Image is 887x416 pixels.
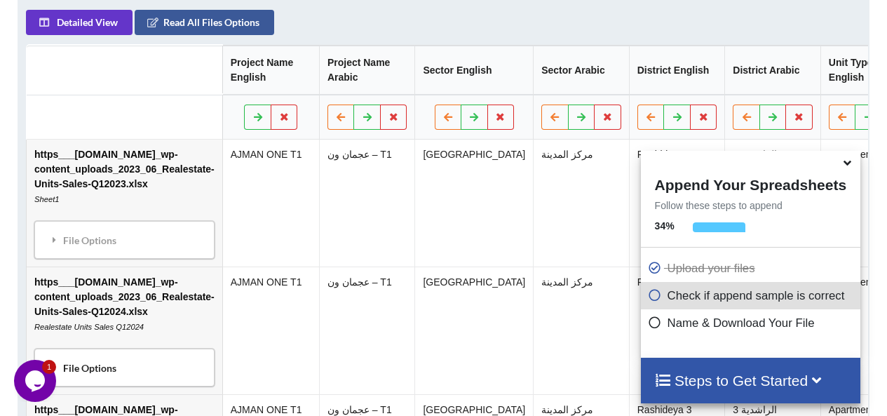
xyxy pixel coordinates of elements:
td: Rashideya 3 [629,267,725,394]
i: Sheet1 [34,195,59,203]
p: Name & Download Your File [648,314,857,332]
th: District English [629,46,725,95]
th: Project Name Arabic [319,46,415,95]
button: Read All Files Options [135,10,274,35]
button: Detailed View [26,10,133,35]
td: عجمان ون – T1 [319,140,415,267]
iframe: chat widget [14,360,59,402]
th: Sector English [415,46,534,95]
div: File Options [39,353,210,382]
td: AJMAN ONE T1 [222,267,319,394]
td: مركز المدينة [534,267,630,394]
h4: Steps to Get Started [655,372,846,389]
p: Check if append sample is correct [648,287,857,304]
td: Rashideya 3 [629,140,725,267]
h4: Append Your Spreadsheets [641,173,860,194]
td: AJMAN ONE T1 [222,140,319,267]
th: Project Name English [222,46,319,95]
td: مركز المدينة [534,140,630,267]
th: Sector Arabic [534,46,630,95]
div: File Options [39,225,210,255]
td: الراشدية 3 [725,140,821,267]
th: District Arabic [725,46,821,95]
td: [GEOGRAPHIC_DATA] [415,267,534,394]
td: عجمان ون – T1 [319,267,415,394]
b: 34 % [655,220,675,232]
td: https___[DOMAIN_NAME]_wp-content_uploads_2023_06_Realestate-Units-Sales-Q12023.xlsx [27,140,222,267]
td: [GEOGRAPHIC_DATA] [415,140,534,267]
i: Realestate Units Sales Q12024 [34,323,144,331]
p: Follow these steps to append [641,199,860,213]
td: https___[DOMAIN_NAME]_wp-content_uploads_2023_06_Realestate-Units-Sales-Q12024.xlsx [27,267,222,394]
p: Upload your files [648,260,857,277]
